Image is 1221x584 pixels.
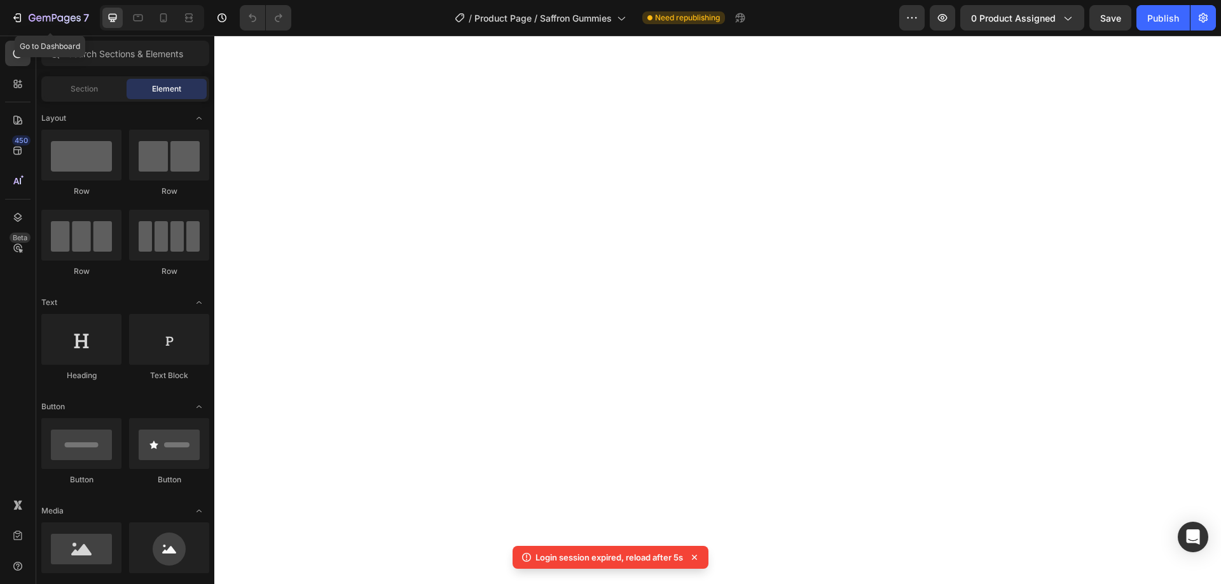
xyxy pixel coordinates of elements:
[189,397,209,417] span: Toggle open
[41,297,57,308] span: Text
[129,474,209,486] div: Button
[41,370,121,381] div: Heading
[971,11,1056,25] span: 0 product assigned
[129,370,209,381] div: Text Block
[1100,13,1121,24] span: Save
[10,233,31,243] div: Beta
[152,83,181,95] span: Element
[474,11,612,25] span: Product Page / Saffron Gummies
[469,11,472,25] span: /
[5,5,95,31] button: 7
[41,266,121,277] div: Row
[535,551,683,564] p: Login session expired, reload after 5s
[189,501,209,521] span: Toggle open
[1089,5,1131,31] button: Save
[1136,5,1190,31] button: Publish
[655,12,720,24] span: Need republishing
[41,505,64,517] span: Media
[71,83,98,95] span: Section
[41,401,65,412] span: Button
[189,108,209,128] span: Toggle open
[41,474,121,486] div: Button
[41,112,66,124] span: Layout
[240,5,291,31] div: Undo/Redo
[129,186,209,197] div: Row
[41,41,209,66] input: Search Sections & Elements
[960,5,1084,31] button: 0 product assigned
[83,10,89,25] p: 7
[129,266,209,277] div: Row
[1178,522,1208,552] div: Open Intercom Messenger
[214,36,1221,584] iframe: Design area
[189,292,209,313] span: Toggle open
[41,186,121,197] div: Row
[1147,11,1179,25] div: Publish
[12,135,31,146] div: 450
